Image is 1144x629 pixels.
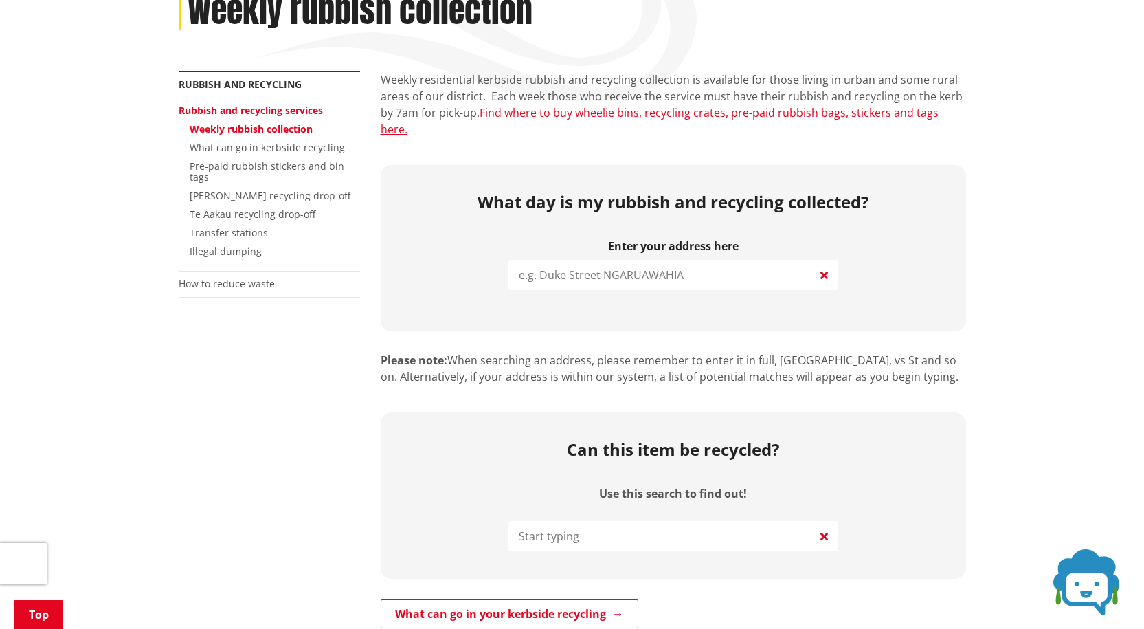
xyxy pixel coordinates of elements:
[190,122,313,135] a: Weekly rubbish collection
[190,141,345,154] a: What can go in kerbside recycling
[508,260,838,290] input: e.g. Duke Street NGARUAWAHIA
[190,208,315,221] a: Te Aakau recycling drop-off
[190,159,344,184] a: Pre-paid rubbish stickers and bin tags
[381,599,638,628] a: What can go in your kerbside recycling
[190,226,268,239] a: Transfer stations
[190,245,262,258] a: Illegal dumping
[179,104,323,117] a: Rubbish and recycling services
[508,521,838,551] input: Start typing
[190,189,350,202] a: [PERSON_NAME] recycling drop-off
[381,105,939,137] a: Find where to buy wheelie bins, recycling crates, pre-paid rubbish bags, stickers and tags here.
[381,353,447,368] strong: Please note:
[179,277,275,290] a: How to reduce waste
[391,192,956,212] h2: What day is my rubbish and recycling collected?
[381,71,966,137] p: Weekly residential kerbside rubbish and recycling collection is available for those living in urb...
[14,600,63,629] a: Top
[508,240,838,253] label: Enter your address here
[179,78,302,91] a: Rubbish and recycling
[381,352,966,385] p: When searching an address, please remember to enter it in full, [GEOGRAPHIC_DATA], vs St and so o...
[567,440,779,460] h2: Can this item be recycled?
[599,487,747,500] label: Use this search to find out!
